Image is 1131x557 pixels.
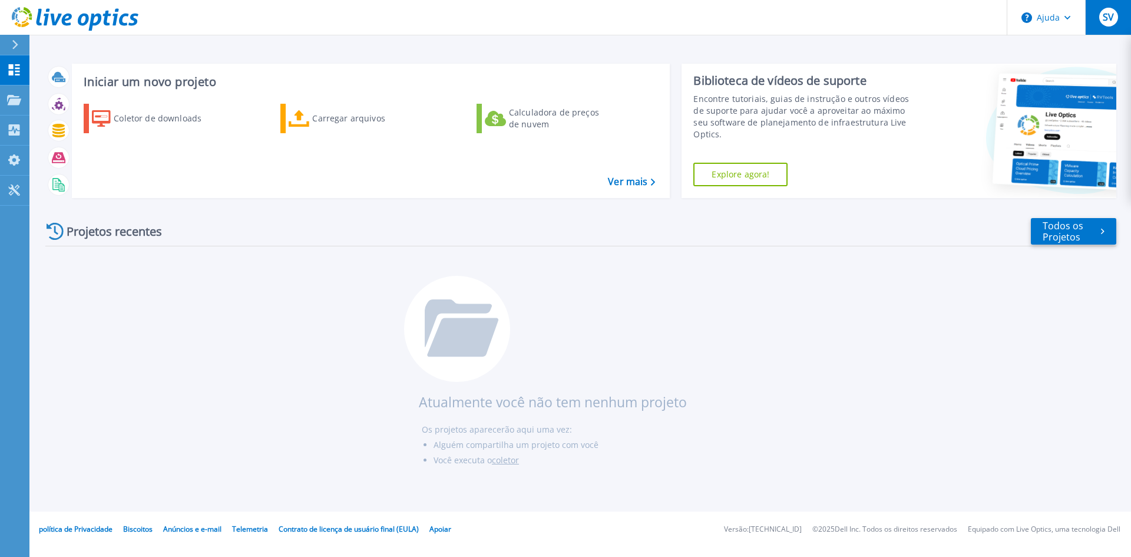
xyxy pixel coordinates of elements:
font: Projetos recentes [67,223,162,239]
font: Biblioteca de vídeos de suporte [693,72,866,88]
a: Todos os Projetos [1031,218,1116,245]
a: Carregar arquivos [280,104,412,133]
font: Dell Inc. Todos os direitos reservados [835,524,957,534]
a: Contrato de licença de usuário final (EULA) [279,524,419,534]
font: Você executa o [434,454,492,466]
a: Calculadora de preços de nuvem [477,104,608,133]
font: Ver mais [608,175,647,188]
a: política de Privacidade [39,524,113,534]
a: Coletor de downloads [84,104,215,133]
font: Equipado com Live Optics, uma tecnologia Dell [968,524,1120,534]
font: 2025 [818,524,835,534]
font: Iniciar um novo projeto [84,74,216,90]
font: Atualmente você não tem nenhum projeto [419,393,687,411]
font: Encontre tutoriais, guias de instrução e outros vídeos de suporte para ajudar você a aproveitar a... [693,93,909,140]
font: Calculadora de preços de nuvem [509,107,599,130]
a: Ver mais [608,176,655,187]
font: Ajuda [1037,12,1060,23]
font: SV [1103,11,1114,24]
font: [TECHNICAL_ID] [749,524,802,534]
font: Coletor de downloads [114,113,201,124]
a: Anúncios e e-mail [163,524,221,534]
font: Carregar arquivos [312,113,385,124]
a: Explore agora! [693,163,788,186]
font: Os projetos aparecerão aqui uma vez: [422,424,572,435]
a: Apoiar [429,524,451,534]
a: Telemetria [232,524,268,534]
font: © [812,524,818,534]
font: Alguém compartilha um projeto com você [434,439,598,450]
a: coletor [492,454,519,466]
font: Explore agora! [712,169,769,180]
font: Todos os Projetos [1043,219,1083,243]
font: Versão: [724,524,749,534]
a: Biscoitos [123,524,153,534]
